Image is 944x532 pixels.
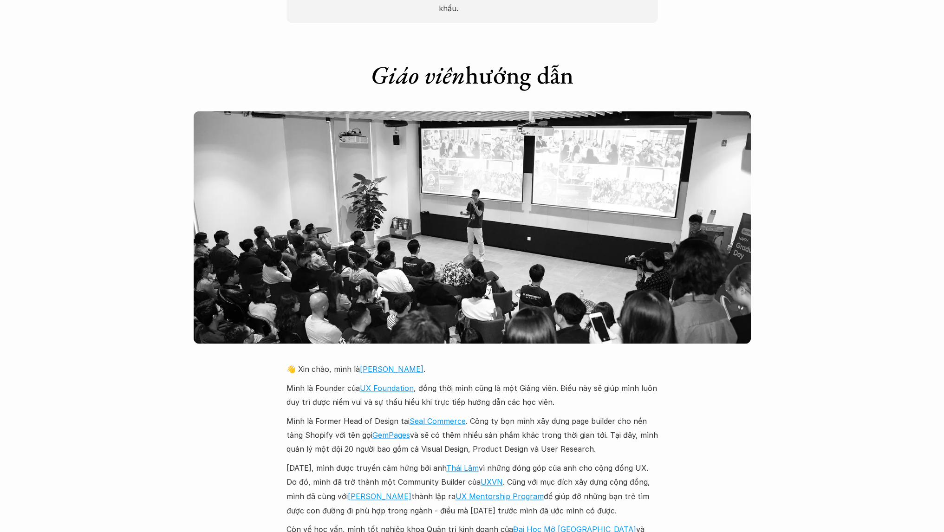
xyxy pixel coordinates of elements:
p: 👋 Xin chào, mình là . [286,362,658,376]
a: UX Foundation [360,383,414,393]
a: Thái Lâm [446,463,479,473]
a: UX Mentorship Program [456,492,544,501]
h1: hướng dẫn [286,60,658,90]
a: [PERSON_NAME] [348,492,411,501]
a: UXVN [481,477,503,487]
p: [DATE], mình được truyền cảm hứng bởi anh vì những đóng góp của anh cho cộng đồng UX. Do đó, mình... [286,461,658,518]
a: Seal Commerce [410,416,466,426]
a: GemPages [372,430,410,440]
em: Giáo viên [371,58,465,91]
a: [PERSON_NAME] [360,364,423,374]
p: Mình là Founder của , đồng thời mình cũng là một Giảng viên. Điều này sẽ giúp mình luôn duy trì đ... [286,381,658,409]
p: Mình là Former Head of Design tại . Công ty bọn mình xây dựng page builder cho nền tảng Shopify v... [286,414,658,456]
